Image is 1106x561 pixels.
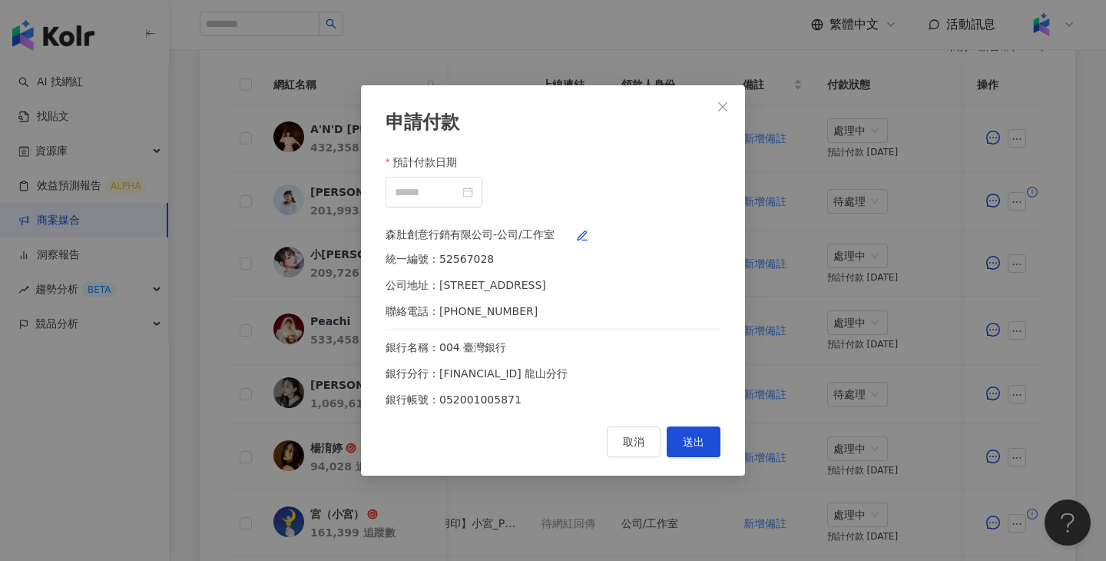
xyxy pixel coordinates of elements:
div: 森肚創意行銷有限公司-公司/工作室 [386,226,555,251]
label: 預計付款日期 [386,154,469,171]
div: 銀行名稱：004 臺灣銀行 [386,339,720,356]
div: 銀行帳號：052001005871 [386,391,720,408]
div: 公司地址：[STREET_ADDRESS] [386,277,720,294]
span: 取消 [623,436,644,448]
div: 申請付款 [386,110,720,136]
span: 送出 [683,436,704,448]
button: 取消 [607,427,661,457]
button: 送出 [667,427,720,457]
div: 銀行分行：[FINANCIAL_ID] 龍山分行 [386,365,720,382]
span: close [717,101,729,113]
button: Close [707,91,738,122]
div: 聯絡電話：[PHONE_NUMBER] [386,303,720,320]
div: 統一編號：52567028 [386,251,720,267]
input: 預計付款日期 [395,184,459,201]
